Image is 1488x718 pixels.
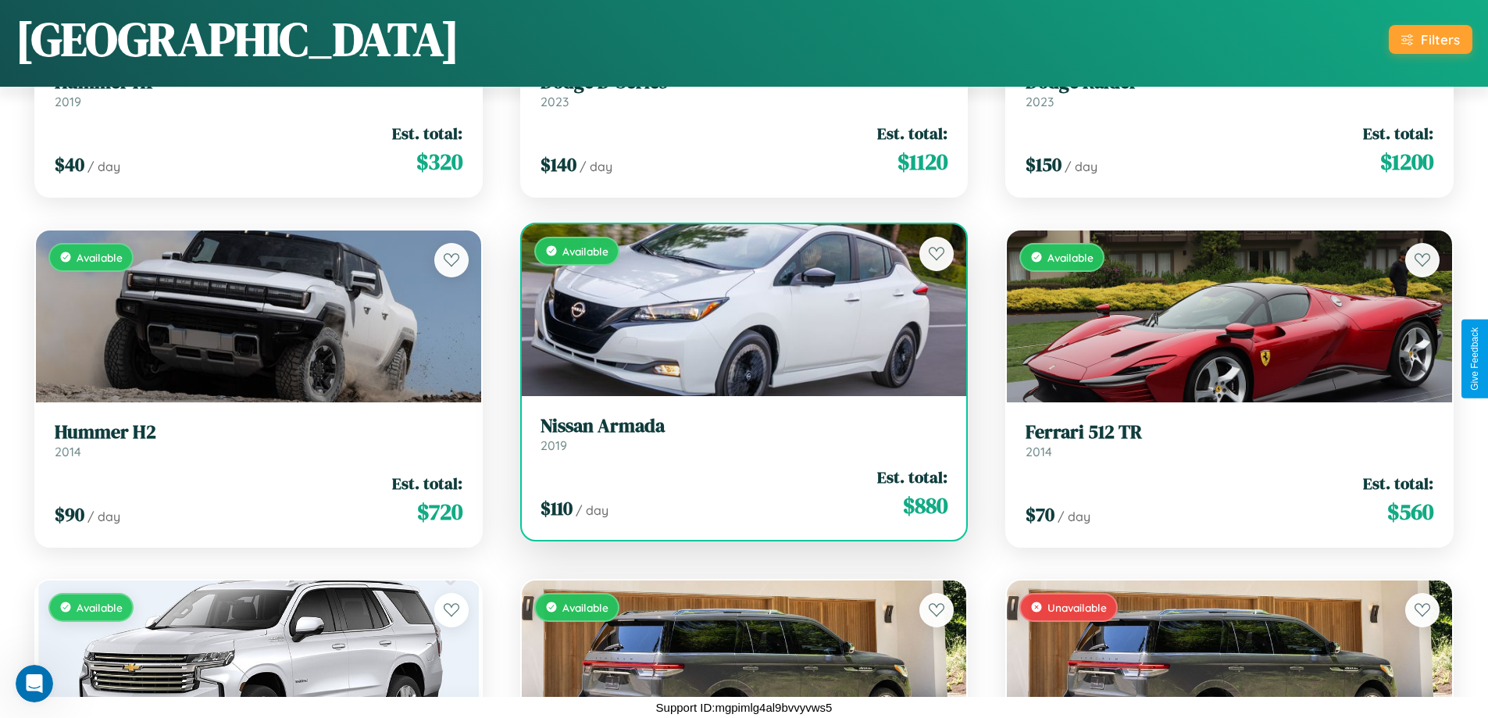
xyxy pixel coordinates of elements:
[1026,421,1433,459] a: Ferrari 512 TR2014
[55,421,462,444] h3: Hummer H2
[77,251,123,264] span: Available
[1469,327,1480,391] div: Give Feedback
[1026,71,1433,109] a: Dodge Raider2023
[55,444,81,459] span: 2014
[55,94,81,109] span: 2019
[1026,421,1433,444] h3: Ferrari 512 TR
[1058,509,1090,524] span: / day
[1047,601,1107,614] span: Unavailable
[87,159,120,174] span: / day
[541,495,573,521] span: $ 110
[16,665,53,702] iframe: Intercom live chat
[1065,159,1097,174] span: / day
[541,71,948,109] a: Dodge D-Series2023
[656,697,833,718] p: Support ID: mgpimlg4al9bvvyvws5
[903,490,947,521] span: $ 880
[416,146,462,177] span: $ 320
[1026,152,1062,177] span: $ 150
[877,466,947,488] span: Est. total:
[392,472,462,495] span: Est. total:
[77,601,123,614] span: Available
[1363,122,1433,145] span: Est. total:
[541,415,948,438] h3: Nissan Armada
[541,94,569,109] span: 2023
[1026,94,1054,109] span: 2023
[87,509,120,524] span: / day
[1026,444,1052,459] span: 2014
[541,152,576,177] span: $ 140
[877,122,947,145] span: Est. total:
[392,122,462,145] span: Est. total:
[55,71,462,109] a: Hummer H12019
[562,601,608,614] span: Available
[1363,472,1433,495] span: Est. total:
[1026,502,1054,527] span: $ 70
[1389,25,1472,54] button: Filters
[417,496,462,527] span: $ 720
[1387,496,1433,527] span: $ 560
[55,421,462,459] a: Hummer H22014
[1421,31,1460,48] div: Filters
[55,502,84,527] span: $ 90
[562,245,608,258] span: Available
[55,152,84,177] span: $ 40
[897,146,947,177] span: $ 1120
[576,502,608,518] span: / day
[16,7,459,71] h1: [GEOGRAPHIC_DATA]
[1047,251,1094,264] span: Available
[541,438,567,453] span: 2019
[1380,146,1433,177] span: $ 1200
[580,159,612,174] span: / day
[541,415,948,453] a: Nissan Armada2019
